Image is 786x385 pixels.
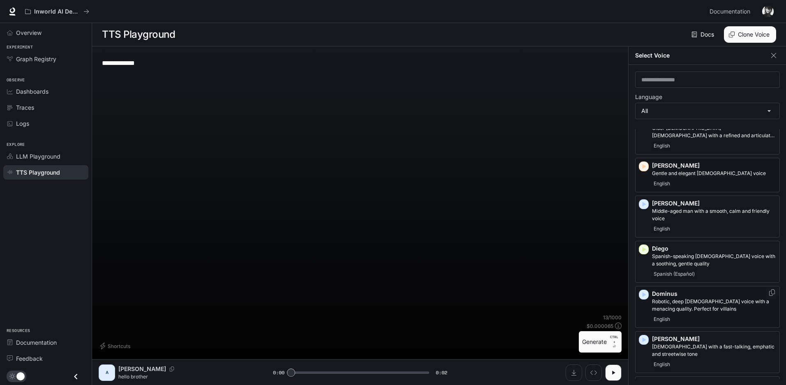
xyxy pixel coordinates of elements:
[652,124,776,139] p: Older British male with a refined and articulate voice
[652,298,776,313] p: Robotic, deep male voice with a menacing quality. Perfect for villains
[16,152,60,161] span: LLM Playground
[3,84,88,99] a: Dashboards
[579,331,622,353] button: GenerateCTRL +⏎
[760,3,776,20] button: User avatar
[585,364,602,381] button: Inspect
[603,314,622,321] p: 13 / 1000
[16,338,57,347] span: Documentation
[652,207,776,222] p: Middle-aged man with a smooth, calm and friendly voice
[566,364,582,381] button: Download audio
[273,369,284,377] span: 0:00
[16,55,56,63] span: Graph Registry
[710,7,750,17] span: Documentation
[652,269,696,279] span: Spanish (Español)
[652,253,776,267] p: Spanish-speaking male voice with a soothing, gentle quality
[652,179,672,189] span: English
[762,6,774,17] img: User avatar
[610,334,618,349] p: ⏎
[118,373,253,380] p: hello brother
[652,314,672,324] span: English
[652,141,672,151] span: English
[652,170,776,177] p: Gentle and elegant female voice
[635,94,662,100] p: Language
[3,149,88,164] a: LLM Playground
[652,335,776,343] p: [PERSON_NAME]
[610,334,618,344] p: CTRL +
[652,161,776,170] p: [PERSON_NAME]
[3,165,88,180] a: TTS Playground
[3,351,88,366] a: Feedback
[3,335,88,350] a: Documentation
[690,26,717,43] a: Docs
[16,371,25,380] span: Dark mode toggle
[3,52,88,66] a: Graph Registry
[16,28,42,37] span: Overview
[636,103,779,119] div: All
[3,25,88,40] a: Overview
[34,8,80,15] p: Inworld AI Demos
[652,224,672,234] span: English
[652,244,776,253] p: Diego
[652,360,672,369] span: English
[652,343,776,358] p: Male with a fast-talking, emphatic and streetwise tone
[166,367,178,371] button: Copy Voice ID
[652,199,776,207] p: [PERSON_NAME]
[99,339,134,353] button: Shortcuts
[16,119,29,128] span: Logs
[436,369,447,377] span: 0:02
[768,289,776,296] button: Copy Voice ID
[724,26,776,43] button: Clone Voice
[16,168,60,177] span: TTS Playground
[100,366,113,379] div: A
[118,365,166,373] p: [PERSON_NAME]
[706,3,756,20] a: Documentation
[102,26,175,43] h1: TTS Playground
[652,290,776,298] p: Dominus
[16,103,34,112] span: Traces
[67,368,85,385] button: Close drawer
[587,323,613,330] p: $ 0.000065
[3,116,88,131] a: Logs
[16,354,43,363] span: Feedback
[16,87,49,96] span: Dashboards
[21,3,93,20] button: All workspaces
[3,100,88,115] a: Traces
